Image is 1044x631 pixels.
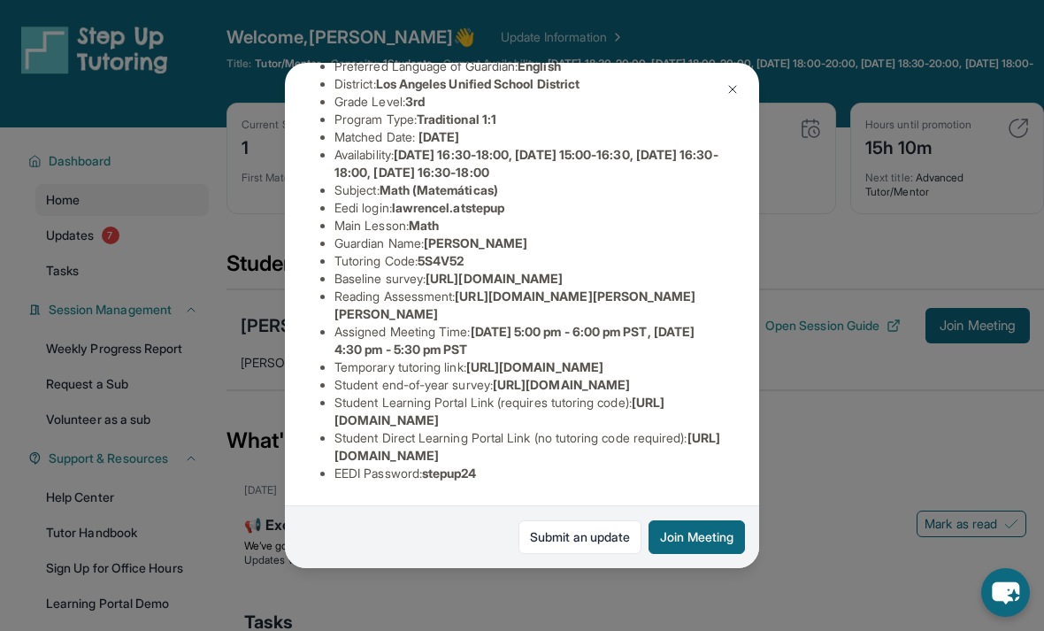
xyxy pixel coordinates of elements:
[334,429,724,465] li: Student Direct Learning Portal Link (no tutoring code required) :
[334,235,724,252] li: Guardian Name :
[334,93,724,111] li: Grade Level:
[334,128,724,146] li: Matched Date:
[334,75,724,93] li: District:
[725,82,740,96] img: Close Icon
[405,94,425,109] span: 3rd
[376,76,580,91] span: Los Angeles Unified School District
[334,199,724,217] li: Eedi login :
[418,253,464,268] span: 5S4V52
[334,217,724,235] li: Main Lesson :
[334,324,695,357] span: [DATE] 5:00 pm - 6:00 pm PST, [DATE] 4:30 pm - 5:30 pm PST
[466,359,603,374] span: [URL][DOMAIN_NAME]
[334,376,724,394] li: Student end-of-year survey :
[424,235,527,250] span: [PERSON_NAME]
[334,181,724,199] li: Subject :
[649,520,745,554] button: Join Meeting
[518,58,561,73] span: English
[518,520,641,554] a: Submit an update
[334,270,724,288] li: Baseline survey :
[334,289,696,321] span: [URL][DOMAIN_NAME][PERSON_NAME][PERSON_NAME]
[981,568,1030,617] button: chat-button
[334,323,724,358] li: Assigned Meeting Time :
[334,111,724,128] li: Program Type:
[380,182,498,197] span: Math (Matemáticas)
[418,129,459,144] span: [DATE]
[426,271,563,286] span: [URL][DOMAIN_NAME]
[334,288,724,323] li: Reading Assessment :
[417,112,496,127] span: Traditional 1:1
[334,58,724,75] li: Preferred Language of Guardian:
[334,358,724,376] li: Temporary tutoring link :
[392,200,504,215] span: lawrencel.atstepup
[334,394,724,429] li: Student Learning Portal Link (requires tutoring code) :
[334,147,718,180] span: [DATE] 16:30-18:00, [DATE] 15:00-16:30, [DATE] 16:30-18:00, [DATE] 16:30-18:00
[422,466,477,481] span: stepup24
[493,377,630,392] span: [URL][DOMAIN_NAME]
[334,252,724,270] li: Tutoring Code :
[334,146,724,181] li: Availability:
[409,218,439,233] span: Math
[334,465,724,482] li: EEDI Password :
